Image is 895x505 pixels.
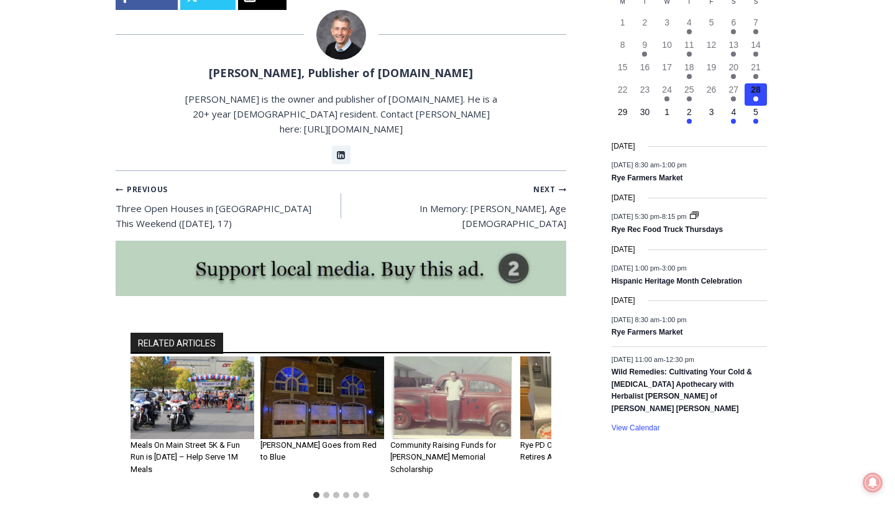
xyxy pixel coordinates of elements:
em: Has events [753,52,758,57]
span: [DATE] 5:30 pm [612,212,659,220]
em: Has events [753,29,758,34]
div: 1 of 6 [131,356,254,484]
em: Has events [664,96,669,101]
time: 22 [618,85,628,95]
button: 15 [612,61,634,83]
em: Has events [753,96,758,101]
time: 27 [729,85,739,95]
button: 13 Has events [722,39,745,61]
time: 12 [707,40,717,50]
small: Next [533,183,566,195]
time: 14 [751,40,761,50]
em: Has events [753,119,758,124]
span: Intern @ [DOMAIN_NAME] [325,124,576,152]
time: 24 [662,85,672,95]
img: (PHOTO: At the 2023 annual Miles for MOMS (Meals of Main Street) race: On your mark ...) [131,356,254,439]
time: 6 [731,17,736,27]
button: Go to slide 5 [353,492,359,498]
em: Has events [753,74,758,79]
time: 10 [662,40,672,50]
button: 4 Has events [722,106,745,128]
button: 5 [700,16,723,39]
div: "We would have speakers with experience in local journalism speak to us about their experiences a... [314,1,587,121]
button: 8 [612,39,634,61]
button: Go to slide 6 [363,492,369,498]
img: Obituary - Charles Joseph Northshield Jr. - 1 [390,356,514,439]
a: Meals On Main Street 5K & Fun Run is [DATE] – Help Serve 1M Meals [131,440,240,474]
button: Go to slide 1 [313,492,319,498]
div: 3 of 6 [390,356,514,484]
a: NextIn Memory: [PERSON_NAME], Age [DEMOGRAPHIC_DATA] [341,181,567,231]
time: 1 [620,17,625,27]
time: 2 [643,17,648,27]
time: 4 [687,17,692,27]
time: [DATE] [612,192,635,204]
button: 17 [656,61,678,83]
button: 1 [612,16,634,39]
button: 4 Has events [678,16,700,39]
p: [PERSON_NAME] is the owner and publisher of [DOMAIN_NAME]. He is a 20+ year [DEMOGRAPHIC_DATA] re... [183,91,499,136]
button: 19 [700,61,723,83]
a: Community Raising Funds for [PERSON_NAME] Memorial Scholarship [390,440,496,474]
button: 3 [700,106,723,128]
time: 7 [753,17,758,27]
span: 8:15 pm [662,212,687,220]
div: 4 of 6 [520,356,644,484]
time: 4 [731,107,736,117]
em: Has events [687,29,692,34]
a: Wild Remedies: Cultivating Your Cold & [MEDICAL_DATA] Apothecary with Herbalist [PERSON_NAME] of ... [612,368,752,414]
span: [DATE] 8:30 am [612,315,659,323]
button: 14 Has events [745,39,767,61]
time: 13 [729,40,739,50]
span: 3:00 pm [662,264,687,271]
button: 18 Has events [678,61,700,83]
a: Rye Rec Food Truck Thursdays [612,225,723,235]
time: 5 [709,17,714,27]
button: 30 [634,106,656,128]
img: Rye FD Autism Speaks [260,356,384,439]
a: Rye Farmers Market [612,328,683,338]
time: [DATE] [612,295,635,307]
a: [PERSON_NAME], Publisher of [DOMAIN_NAME] [209,65,473,80]
em: Has events [687,96,692,101]
em: Has events [642,52,647,57]
button: 28 Has events [745,83,767,106]
em: Has events [731,119,736,124]
time: 5 [753,107,758,117]
time: [DATE] [612,141,635,152]
nav: Posts [116,181,566,231]
button: 26 [700,83,723,106]
time: 11 [684,40,694,50]
span: [DATE] 11:00 am [612,355,664,363]
time: 29 [618,107,628,117]
em: Has events [687,74,692,79]
button: 12 [700,39,723,61]
time: 18 [684,62,694,72]
button: 23 [634,83,656,106]
button: 3 [656,16,678,39]
button: Go to slide 3 [333,492,339,498]
span: 1:00 pm [662,315,687,323]
span: [DATE] 8:30 am [612,161,659,169]
time: 9 [643,40,648,50]
button: 2 [634,16,656,39]
img: support local media, buy this ad [116,241,566,297]
button: 1 [656,106,678,128]
em: Has events [731,52,736,57]
time: - [612,161,687,169]
button: 27 Has events [722,83,745,106]
time: 21 [751,62,761,72]
time: 20 [729,62,739,72]
span: 1:00 pm [662,161,687,169]
a: PreviousThree Open Houses in [GEOGRAPHIC_DATA] This Weekend ([DATE], 17) [116,181,341,231]
time: 15 [618,62,628,72]
time: 28 [751,85,761,95]
a: Rye Farmers Market [612,174,683,183]
button: 5 Has events [745,106,767,128]
time: [DATE] [612,244,635,256]
time: 25 [684,85,694,95]
button: 25 Has events [678,83,700,106]
time: - [612,264,687,271]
